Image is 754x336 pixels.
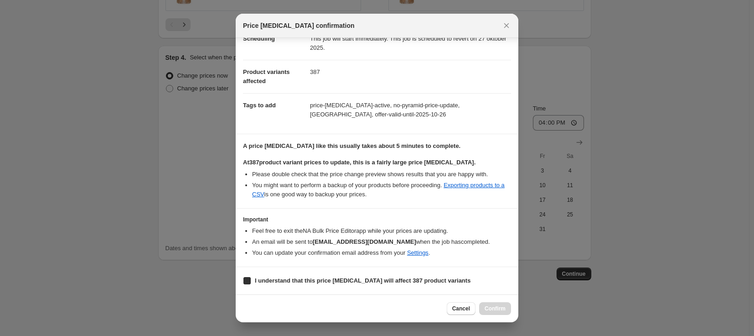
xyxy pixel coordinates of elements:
[310,60,511,84] dd: 387
[252,181,511,199] li: You might want to perform a backup of your products before proceeding. is one good way to backup ...
[243,159,475,166] b: At 387 product variant prices to update, this is a fairly large price [MEDICAL_DATA].
[243,102,276,109] span: Tags to add
[252,226,511,236] li: Feel free to exit the NA Bulk Price Editor app while your prices are updating.
[243,35,275,42] span: Scheduling
[310,26,511,60] dd: This job will start immediately. This job is scheduled to revert on 27 oktober 2025.
[310,93,511,126] dd: price-[MEDICAL_DATA]-active, no-pyramid-price-update, [GEOGRAPHIC_DATA], offer-valid-until-2025-1...
[252,170,511,179] li: Please double check that the price change preview shows results that you are happy with.
[243,142,460,149] b: A price [MEDICAL_DATA] like this usually takes about 5 minutes to complete.
[447,302,475,315] button: Cancel
[407,249,429,256] a: Settings
[500,19,513,32] button: Close
[313,238,416,245] b: [EMAIL_ADDRESS][DOMAIN_NAME]
[252,237,511,247] li: An email will be sent to when the job has completed .
[243,216,511,223] h3: Important
[243,21,355,30] span: Price [MEDICAL_DATA] confirmation
[452,305,470,312] span: Cancel
[252,248,511,257] li: You can update your confirmation email address from your .
[243,68,290,84] span: Product variants affected
[252,182,505,198] a: Exporting products to a CSV
[255,277,470,284] b: I understand that this price [MEDICAL_DATA] will affect 387 product variants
